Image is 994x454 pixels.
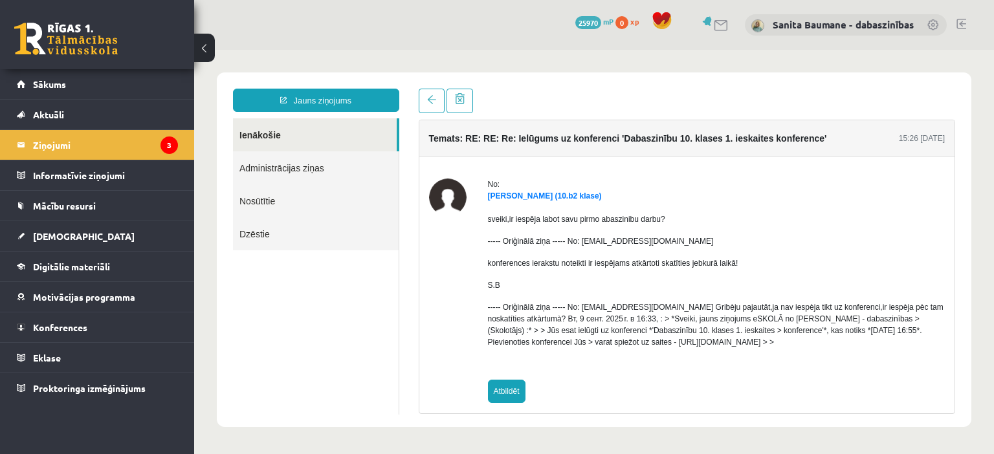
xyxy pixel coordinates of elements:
a: 25970 mP [575,16,613,27]
a: Konferences [17,312,178,342]
span: Mācību resursi [33,200,96,211]
a: Motivācijas programma [17,282,178,312]
p: sveiki,ir iespēja labot savu pirmo abaszinibu darbu? [294,164,751,175]
a: Rīgas 1. Tālmācības vidusskola [14,23,118,55]
a: Eklase [17,343,178,373]
div: No: [294,129,751,140]
span: Proktoringa izmēģinājums [33,382,146,394]
span: [DEMOGRAPHIC_DATA] [33,230,135,242]
a: Ziņojumi3 [17,130,178,160]
a: Jauns ziņojums [39,39,205,62]
i: 3 [160,136,178,154]
h4: Temats: RE: RE: Re: Ielūgums uz konferenci 'Dabaszinību 10. klases 1. ieskaites konference' [235,83,633,94]
a: Sākums [17,69,178,99]
a: Aktuāli [17,100,178,129]
a: Administrācijas ziņas [39,102,204,135]
span: mP [603,16,613,27]
span: Sākums [33,78,66,90]
p: konferences ierakstu noteikti ir iespējams atkārtoti skatīties jebkurā laikā! [294,208,751,219]
a: Dzēstie [39,168,204,200]
legend: Ziņojumi [33,130,178,160]
a: Sanita Baumane - dabaszinības [773,18,914,31]
span: Motivācijas programma [33,291,135,303]
img: Oskars Plikšs [235,129,272,166]
span: Konferences [33,321,87,333]
span: 25970 [575,16,601,29]
span: Aktuāli [33,109,64,120]
span: Digitālie materiāli [33,261,110,272]
a: Mācību resursi [17,191,178,221]
p: ----- Oriģinālā ziņa ----- No: [EMAIL_ADDRESS][DOMAIN_NAME] [294,186,751,197]
a: Nosūtītie [39,135,204,168]
a: Ienākošie [39,69,203,102]
a: 0 xp [615,16,645,27]
p: ----- Oriģinālā ziņa ----- No: [EMAIL_ADDRESS][DOMAIN_NAME] Gribèju pajautāt,ja nav iespèja tikt ... [294,252,751,298]
img: Sanita Baumane - dabaszinības [751,19,764,32]
span: 0 [615,16,628,29]
span: Eklase [33,352,61,363]
p: S.B [294,230,751,241]
a: Digitālie materiāli [17,252,178,281]
span: xp [630,16,639,27]
legend: Informatīvie ziņojumi [33,160,178,190]
div: 15:26 [DATE] [705,83,751,94]
a: Atbildēt [294,330,331,353]
a: Informatīvie ziņojumi [17,160,178,190]
a: Proktoringa izmēģinājums [17,373,178,403]
a: [PERSON_NAME] (10.b2 klase) [294,142,408,151]
a: [DEMOGRAPHIC_DATA] [17,221,178,251]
